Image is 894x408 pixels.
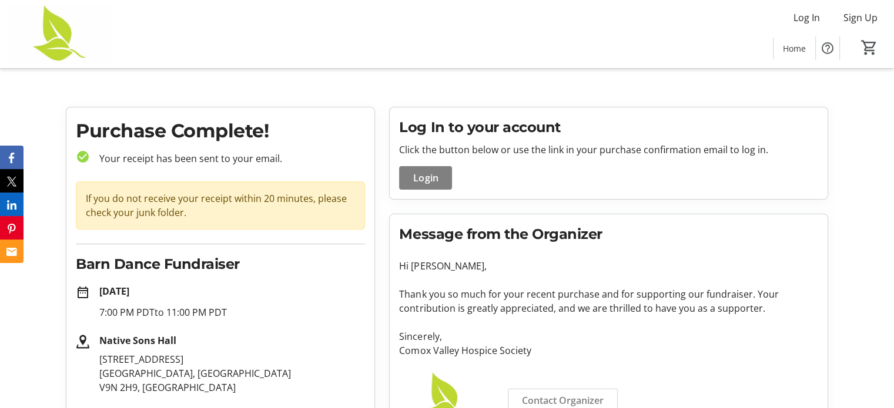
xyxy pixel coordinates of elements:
[399,343,818,358] p: Comox Valley Hospice Society
[76,181,365,230] div: If you do not receive your receipt within 20 minutes, please check your junk folder.
[76,117,365,145] h1: Purchase Complete!
[399,117,818,138] h2: Log In to your account
[99,285,129,298] strong: [DATE]
[7,5,112,63] img: Comox Valley Hospice Society's Logo
[522,393,604,407] span: Contact Organizer
[816,36,839,60] button: Help
[413,171,438,185] span: Login
[399,166,452,190] button: Login
[90,151,365,166] p: Your receipt has been sent to your email.
[99,352,365,394] p: [STREET_ADDRESS] [GEOGRAPHIC_DATA], [GEOGRAPHIC_DATA] V9N 2H9, [GEOGRAPHIC_DATA]
[76,150,90,164] mat-icon: check_circle
[793,11,820,25] span: Log In
[76,285,90,299] mat-icon: date_range
[76,254,365,275] h2: Barn Dance Fundraiser
[399,143,818,157] p: Click the button below or use the link in your purchase confirmation email to log in.
[99,305,365,319] p: 7:00 PM PDT to 11:00 PM PDT
[843,11,878,25] span: Sign Up
[783,42,806,55] span: Home
[99,334,176,347] strong: Native Sons Hall
[399,259,818,273] p: Hi [PERSON_NAME],
[399,224,818,245] h2: Message from the Organizer
[834,8,887,27] button: Sign Up
[859,37,880,58] button: Cart
[399,329,818,343] p: Sincerely,
[399,287,818,315] p: Thank you so much for your recent purchase and for supporting our fundraiser. Your contribution i...
[784,8,829,27] button: Log In
[774,38,815,59] a: Home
